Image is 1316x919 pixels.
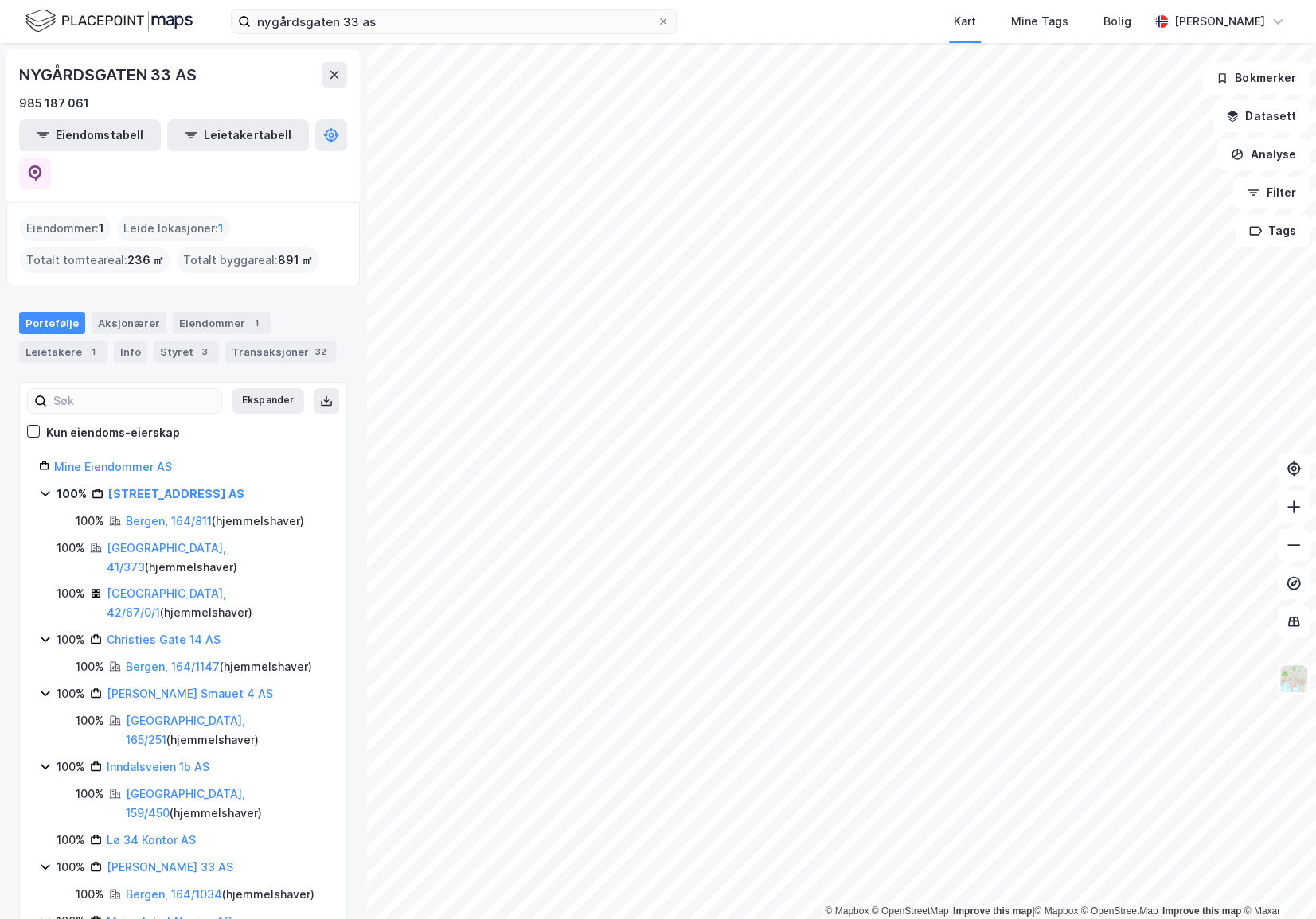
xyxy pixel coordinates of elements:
div: 985 187 061 [19,94,89,113]
button: Datasett [1213,100,1310,132]
div: Leide lokasjoner : [117,216,230,241]
img: logo.f888ab2527a4732fd821a326f86c7f29.svg [25,7,193,35]
a: Mapbox [1034,905,1078,917]
span: 236 ㎡ [127,251,164,270]
div: 3 [197,344,213,360]
div: 100% [57,684,85,703]
div: ( hjemmelshaver ) [126,711,327,750]
button: Analyse [1217,138,1310,170]
div: 100% [57,539,85,558]
div: 100% [76,785,104,804]
div: Mine Tags [1011,12,1068,31]
div: 100% [57,630,85,649]
input: Søk [47,389,221,413]
span: 1 [99,219,104,238]
div: Eiendommer : [20,216,111,241]
div: 100% [57,858,85,877]
a: Improve this map [1162,905,1241,917]
a: Mapbox [825,905,869,917]
div: Portefølje [19,312,85,334]
a: [STREET_ADDRESS] AS [108,487,244,500]
a: Improve this map [953,905,1032,917]
div: | [825,903,1280,919]
div: ( hjemmelshaver ) [126,885,314,904]
span: 891 ㎡ [278,251,313,270]
div: 1 [85,344,101,360]
div: Totalt tomteareal : [20,247,170,273]
a: Christies Gate 14 AS [107,633,221,646]
a: Bergen, 164/811 [126,514,212,528]
div: 100% [76,512,104,531]
div: Info [114,341,147,363]
a: OpenStreetMap [872,905,949,917]
div: 32 [312,344,330,360]
a: [PERSON_NAME] 33 AS [107,860,233,874]
a: [PERSON_NAME] Smauet 4 AS [107,687,273,700]
a: [GEOGRAPHIC_DATA], 165/251 [126,714,245,746]
div: 100% [76,885,104,904]
div: Eiendommer [173,312,271,334]
div: 1 [248,315,264,331]
a: Inndalsveien 1b AS [107,760,209,773]
div: Kun eiendoms-eierskap [46,423,180,442]
div: Styret [154,341,219,363]
div: 100% [57,485,87,504]
button: Tags [1236,215,1310,247]
div: 100% [57,831,85,850]
iframe: Chat Widget [1236,843,1316,919]
div: 100% [57,584,85,603]
div: Totalt byggareal : [177,247,319,273]
a: Bergen, 164/1034 [126,887,222,901]
div: ( hjemmelshaver ) [107,539,327,577]
a: Mine Eiendommer AS [54,460,172,473]
div: [PERSON_NAME] [1174,12,1265,31]
button: Eiendomstabell [19,119,161,151]
div: 100% [76,711,104,730]
div: Kart [954,12,976,31]
a: OpenStreetMap [1081,905,1158,917]
div: Bolig [1103,12,1131,31]
a: [GEOGRAPHIC_DATA], 159/450 [126,787,245,820]
input: Søk på adresse, matrikkel, gårdeiere, leietakere eller personer [251,10,657,33]
div: 100% [57,757,85,777]
button: Ekspander [232,388,304,414]
div: ( hjemmelshaver ) [126,785,327,823]
a: [GEOGRAPHIC_DATA], 41/373 [107,541,226,574]
div: ( hjemmelshaver ) [126,657,312,676]
div: NYGÅRDSGATEN 33 AS [19,62,199,88]
button: Leietakertabell [167,119,309,151]
div: ( hjemmelshaver ) [126,512,304,531]
button: Filter [1233,177,1310,208]
a: [GEOGRAPHIC_DATA], 42/67/0/1 [107,586,226,619]
img: Z [1279,664,1309,694]
a: Bergen, 164/1147 [126,660,220,673]
div: Transaksjoner [225,341,336,363]
button: Bokmerker [1202,62,1310,94]
span: 1 [218,219,224,238]
div: Leietakere [19,341,107,363]
div: 100% [76,657,104,676]
a: Lø 34 Kontor AS [107,833,196,847]
div: Aksjonærer [92,312,166,334]
div: ( hjemmelshaver ) [107,584,327,622]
